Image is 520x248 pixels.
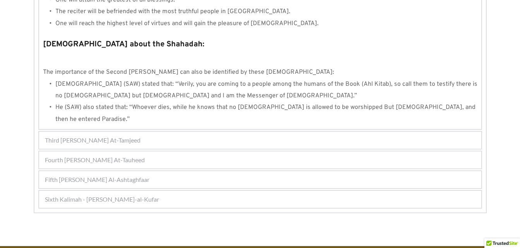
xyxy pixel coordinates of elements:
span: He (SAW) also stated that: “Whoever dies, while he knows that no [DEMOGRAPHIC_DATA] is allowed to... [55,104,477,123]
span: Third [PERSON_NAME] At-Tamjeed [45,136,141,145]
span: The reciter will be befriended with the most truthful people in [GEOGRAPHIC_DATA]. [55,8,290,15]
span: Fourth [PERSON_NAME] At-Tauheed [45,155,145,165]
span: One will reach the highest level of virtues and will gain the pleasure of [DEMOGRAPHIC_DATA]. [55,20,319,27]
span: The importance of the Second [PERSON_NAME] can also be identified by these [DEMOGRAPHIC_DATA]: [43,68,334,76]
span: Fifth [PERSON_NAME] Al-Ashtaghfaar [45,175,149,184]
span: Sixth Kalimah - [PERSON_NAME]-al-Kufar [45,195,159,204]
strong: [DEMOGRAPHIC_DATA] about the Shahadah: [43,39,204,49]
span: [DEMOGRAPHIC_DATA] (SAW) stated that: “Verily, you are coming to a people among the humans of the... [55,80,479,100]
